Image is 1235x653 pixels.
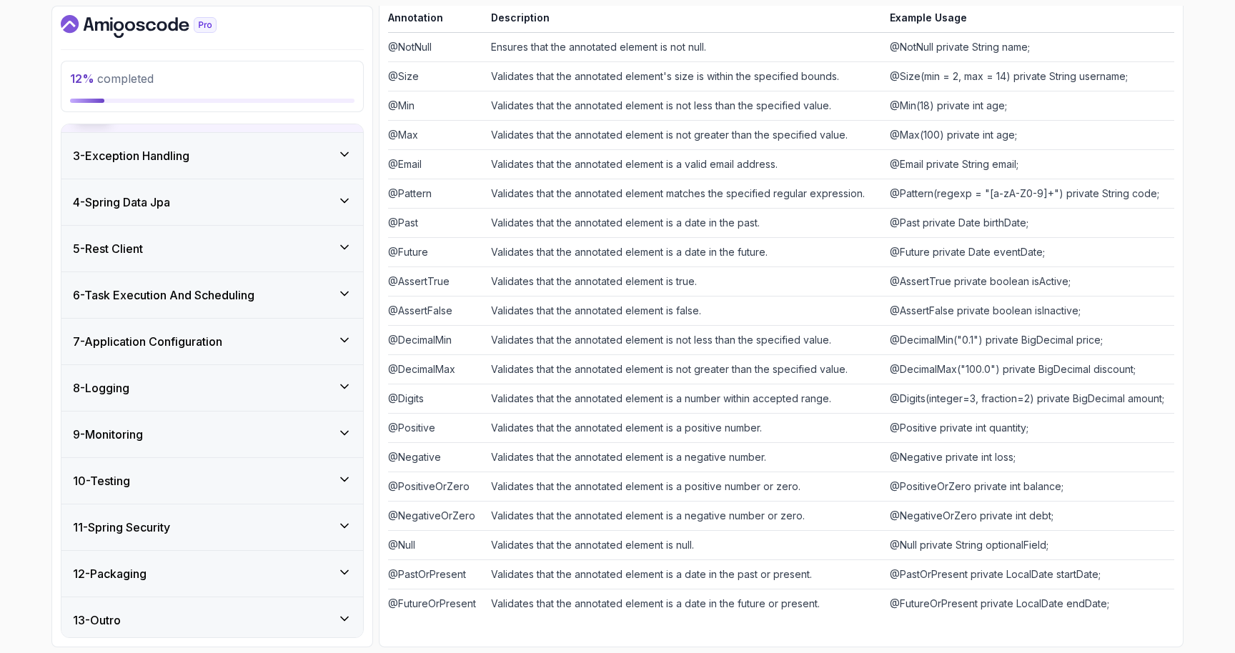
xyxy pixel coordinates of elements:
h3: 11 - Spring Security [73,519,170,536]
td: Validates that the annotated element is true. [485,266,884,296]
td: Validates that the annotated element is a date in the future. [485,237,884,266]
td: @NotNull private String name; [884,32,1174,61]
td: @AssertFalse private boolean isInactive; [884,296,1174,325]
button: 7-Application Configuration [61,319,363,364]
td: @PositiveOrZero [388,472,485,501]
a: Dashboard [61,15,249,38]
th: Annotation [388,9,485,33]
span: 12 % [70,71,94,86]
td: Ensures that the annotated element is not null. [485,32,884,61]
td: Validates that the annotated element is not less than the specified value. [485,91,884,120]
td: @DecimalMin [388,325,485,354]
span: completed [70,71,154,86]
td: Validates that the annotated element is null. [485,530,884,559]
td: @Negative private int loss; [884,442,1174,472]
td: Validates that the annotated element's size is within the specified bounds. [485,61,884,91]
td: @Email private String email; [884,149,1174,179]
td: Validates that the annotated element is a valid email address. [485,149,884,179]
td: @Size [388,61,485,91]
h3: 13 - Outro [73,612,121,629]
td: @DecimalMin("0.1") private BigDecimal price; [884,325,1174,354]
td: @FutureOrPresent [388,589,485,618]
td: @Null [388,530,485,559]
td: Validates that the annotated element is a positive number or zero. [485,472,884,501]
th: Description [485,9,884,33]
td: @PastOrPresent [388,559,485,589]
td: @Future [388,237,485,266]
td: Validates that the annotated element is not greater than the specified value. [485,120,884,149]
h3: 8 - Logging [73,379,129,397]
td: Validates that the annotated element is a positive number. [485,413,884,442]
td: Validates that the annotated element is not greater than the specified value. [485,354,884,384]
td: @DecimalMax("100.0") private BigDecimal discount; [884,354,1174,384]
button: 5-Rest Client [61,226,363,271]
td: @Past private Date birthDate; [884,208,1174,237]
h3: 10 - Testing [73,472,130,489]
td: @AssertFalse [388,296,485,325]
td: @Past [388,208,485,237]
button: 11-Spring Security [61,504,363,550]
td: Validates that the annotated element is a date in the future or present. [485,589,884,618]
td: @Future private Date eventDate; [884,237,1174,266]
td: @FutureOrPresent private LocalDate endDate; [884,589,1174,618]
th: Example Usage [884,9,1174,33]
button: 6-Task Execution And Scheduling [61,272,363,318]
button: 12-Packaging [61,551,363,597]
td: @Null private String optionalField; [884,530,1174,559]
button: 13-Outro [61,597,363,643]
td: Validates that the annotated element is a date in the past. [485,208,884,237]
td: Validates that the annotated element is false. [485,296,884,325]
td: Validates that the annotated element is a negative number or zero. [485,501,884,530]
td: @Max(100) private int age; [884,120,1174,149]
h3: 12 - Packaging [73,565,147,582]
td: @Min(18) private int age; [884,91,1174,120]
button: 10-Testing [61,458,363,504]
td: Validates that the annotated element is not less than the specified value. [485,325,884,354]
td: Validates that the annotated element is a negative number. [485,442,884,472]
button: 3-Exception Handling [61,133,363,179]
td: @Negative [388,442,485,472]
td: @AssertTrue [388,266,485,296]
td: @Digits(integer=3, fraction=2) private BigDecimal amount; [884,384,1174,413]
h3: 3 - Exception Handling [73,147,189,164]
td: @Digits [388,384,485,413]
button: 8-Logging [61,365,363,411]
h3: 9 - Monitoring [73,426,143,443]
button: 4-Spring Data Jpa [61,179,363,225]
td: @Positive private int quantity; [884,413,1174,442]
td: @AssertTrue private boolean isActive; [884,266,1174,296]
td: @NegativeOrZero [388,501,485,530]
td: @Pattern [388,179,485,208]
td: @NegativeOrZero private int debt; [884,501,1174,530]
td: @DecimalMax [388,354,485,384]
td: @Size(min = 2, max = 14) private String username; [884,61,1174,91]
td: @PastOrPresent private LocalDate startDate; [884,559,1174,589]
td: @PositiveOrZero private int balance; [884,472,1174,501]
td: @Pattern(regexp = "[a-zA-Z0-9]+") private String code; [884,179,1174,208]
td: Validates that the annotated element is a date in the past or present. [485,559,884,589]
td: @NotNull [388,32,485,61]
td: Validates that the annotated element matches the specified regular expression. [485,179,884,208]
h3: 6 - Task Execution And Scheduling [73,286,254,304]
td: Validates that the annotated element is a number within accepted range. [485,384,884,413]
td: @Min [388,91,485,120]
td: @Email [388,149,485,179]
td: @Max [388,120,485,149]
button: 9-Monitoring [61,412,363,457]
h3: 4 - Spring Data Jpa [73,194,170,211]
td: @Positive [388,413,485,442]
h3: 7 - Application Configuration [73,333,222,350]
h3: 5 - Rest Client [73,240,143,257]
